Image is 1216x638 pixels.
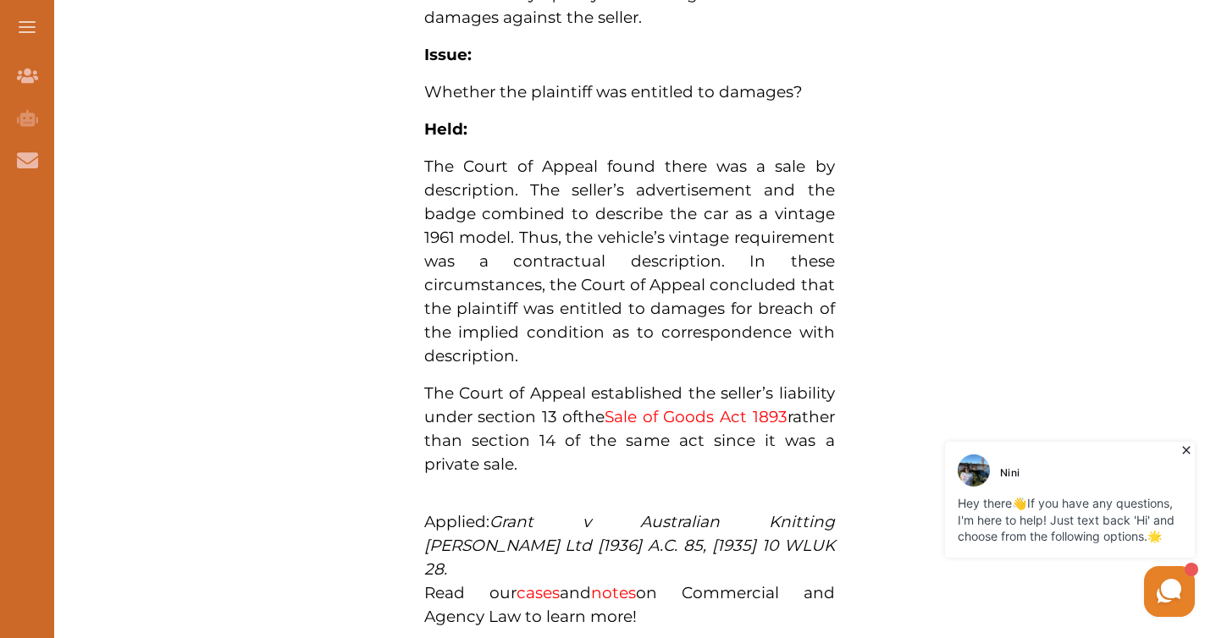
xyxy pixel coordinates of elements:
[424,157,835,366] span: The Court of Appeal found there was a sale by description. The seller’s advertisement and the bad...
[424,407,835,474] span: the rather than section 14 of the same act since it was a private sale.
[424,512,835,579] span: Applied:
[424,383,835,426] span: The Court of Appeal established the seller’s liability under section 13 of
[424,82,803,102] span: Whether the plaintiff was entitled to damages?
[424,45,472,64] strong: Issue:
[424,119,467,139] strong: Held:
[605,407,787,426] a: Sale of Goods Act 1893
[424,583,835,626] span: Read our and on Commercial and Agency Law to learn more!
[810,437,1199,621] iframe: HelpCrunch
[517,583,560,602] a: cases
[424,512,835,579] em: Grant v Australian Knitting [PERSON_NAME] Ltd [1936] A.C. 85, [1935] 10 WLUK 28.
[591,583,636,602] a: notes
